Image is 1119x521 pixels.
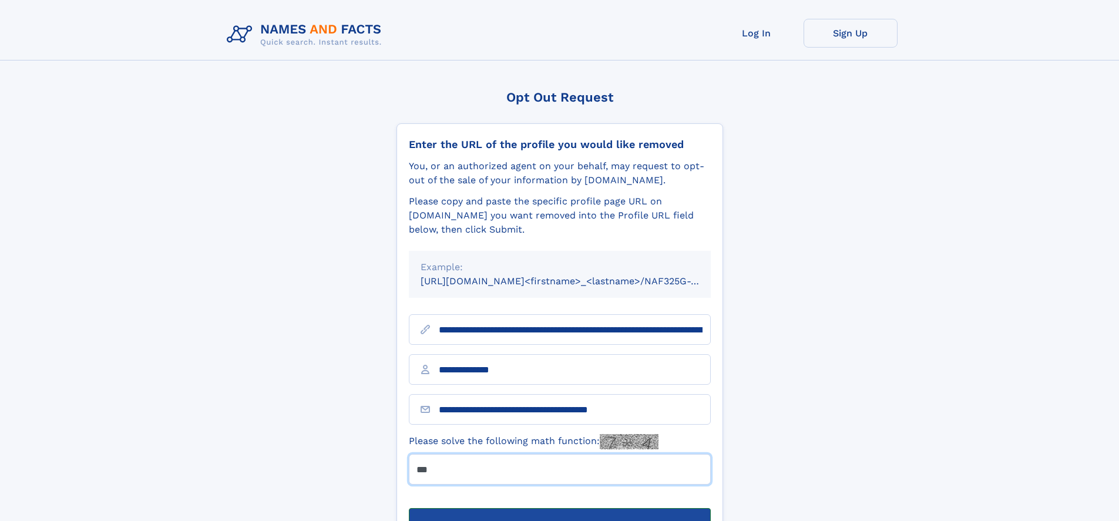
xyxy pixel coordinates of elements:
[396,90,723,105] div: Opt Out Request
[409,194,711,237] div: Please copy and paste the specific profile page URL on [DOMAIN_NAME] you want removed into the Pr...
[409,138,711,151] div: Enter the URL of the profile you would like removed
[222,19,391,51] img: Logo Names and Facts
[804,19,898,48] a: Sign Up
[409,434,658,449] label: Please solve the following math function:
[421,275,733,287] small: [URL][DOMAIN_NAME]<firstname>_<lastname>/NAF325G-xxxxxxxx
[409,159,711,187] div: You, or an authorized agent on your behalf, may request to opt-out of the sale of your informatio...
[421,260,699,274] div: Example:
[710,19,804,48] a: Log In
